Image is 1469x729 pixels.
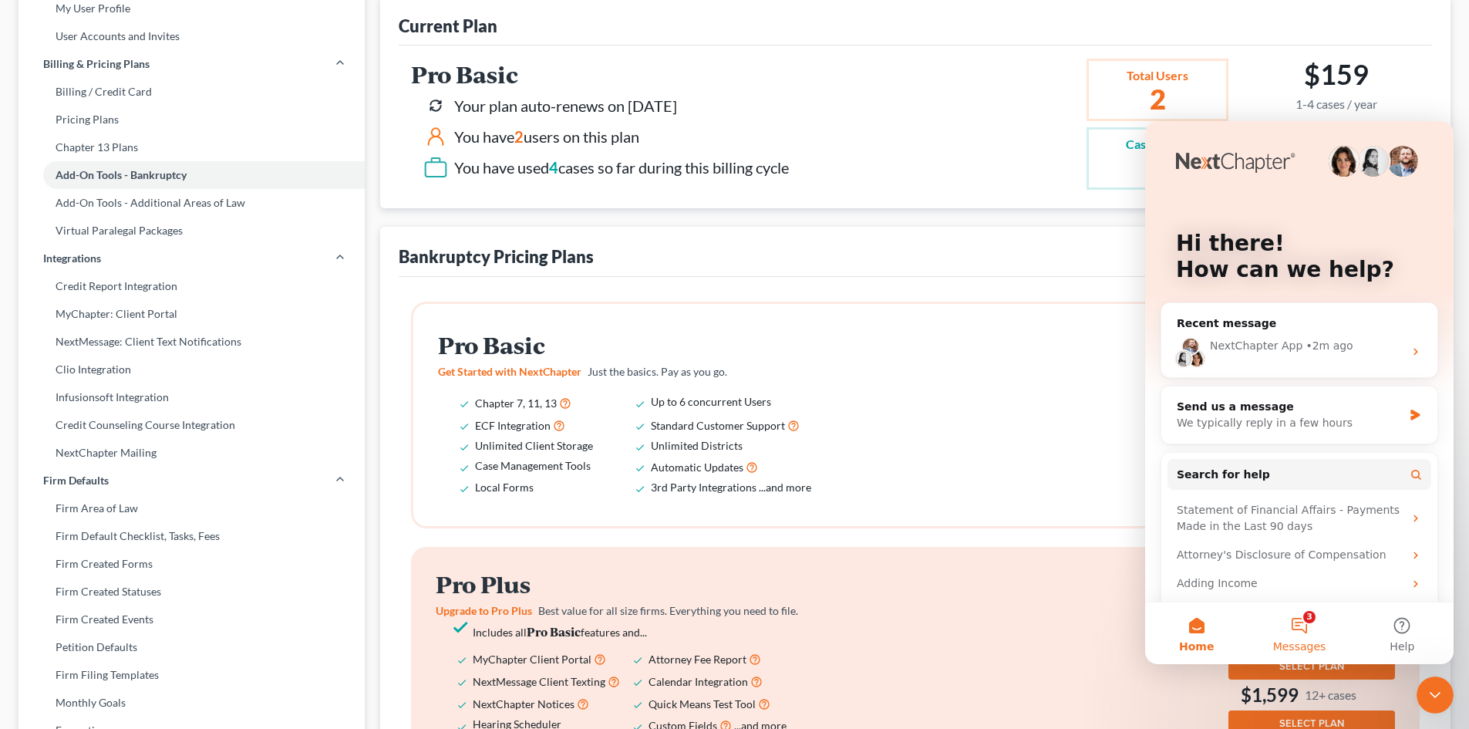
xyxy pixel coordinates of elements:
a: Firm Created Forms [19,550,365,578]
a: NextMessage: Client Text Notifications [19,328,365,356]
span: NextChapter Notices [473,697,574,710]
a: Firm Defaults [19,467,365,494]
a: Billing / Credit Card [19,78,365,106]
span: ECF Integration [475,419,551,432]
a: Add-On Tools - Bankruptcy [19,161,365,189]
a: Integrations [19,245,365,272]
a: Infusionsoft Integration [19,383,365,411]
span: Standard Customer Support [651,419,785,432]
a: Add-On Tools - Additional Areas of Law [19,189,365,217]
h2: 4 [1126,154,1189,181]
h2: $159 [1295,58,1377,111]
h3: $1,599 [1228,683,1395,707]
span: Get Started with NextChapter [438,365,581,378]
button: SELECT PLAN [1228,653,1395,680]
a: Pricing Plans [19,106,365,133]
h2: Pro Basic [411,62,789,87]
a: Chapter 13 Plans [19,133,365,161]
a: Monthly Goals [19,689,365,717]
span: NextMessage Client Texting [473,675,605,688]
a: Credit Report Integration [19,272,365,300]
a: Petition Defaults [19,633,365,661]
span: SELECT PLAN [1279,660,1344,673]
div: You have used cases so far during this billing cycle [454,157,789,179]
div: Case Count [1126,136,1189,154]
span: MyChapter Client Portal [473,653,591,666]
a: Firm Created Statuses [19,578,365,606]
iframe: Intercom live chat [1417,677,1454,714]
span: Up to 6 concurrent Users [651,395,771,408]
small: 12+ cases [1305,687,1356,703]
span: 3rd Party Integrations [651,481,756,494]
a: Firm Created Events [19,606,365,633]
span: Local Forms [475,481,534,494]
span: Just the basics. Pay as you go. [588,365,727,378]
a: Billing & Pricing Plans [19,50,365,78]
span: Integrations [43,251,101,266]
a: NextChapter Mailing [19,439,365,467]
div: Current Plan [399,15,497,37]
h2: 2 [1126,85,1189,113]
div: Your plan auto-renews on [DATE] [454,95,677,117]
a: Firm Default Checklist, Tasks, Fees [19,522,365,550]
span: Billing & Pricing Plans [43,56,150,72]
span: Unlimited Client Storage [475,439,593,452]
h2: Pro Basic [438,332,833,358]
span: Attorney Fee Report [649,653,746,666]
span: Best value for all size firms. Everything you need to file. [538,604,798,617]
span: Unlimited Districts [651,439,743,452]
a: User Accounts and Invites [19,22,365,50]
h2: Pro Plus [436,572,831,597]
a: Firm Filing Templates [19,661,365,689]
iframe: Intercom live chat [1145,121,1454,664]
small: 1-4 cases / year [1295,97,1377,112]
span: Automatic Updates [651,461,743,474]
span: 2 [514,127,524,146]
strong: Pro Basic [527,623,581,640]
div: Bankruptcy Pricing Plans [399,245,594,268]
span: Chapter 7, 11, 13 [475,397,557,410]
span: 4 [549,158,558,177]
a: Credit Counseling Course Integration [19,411,365,439]
a: Virtual Paralegal Packages [19,217,365,245]
span: ...and more [759,481,811,494]
span: Firm Defaults [43,473,109,488]
div: You have users on this plan [454,126,639,148]
span: Upgrade to Pro Plus [436,604,532,617]
a: MyChapter: Client Portal [19,300,365,328]
a: Clio Integration [19,356,365,383]
span: Case Management Tools [475,459,591,472]
span: Calendar Integration [649,675,748,688]
div: Total Users [1126,67,1189,85]
span: Includes all features and... [473,626,647,639]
